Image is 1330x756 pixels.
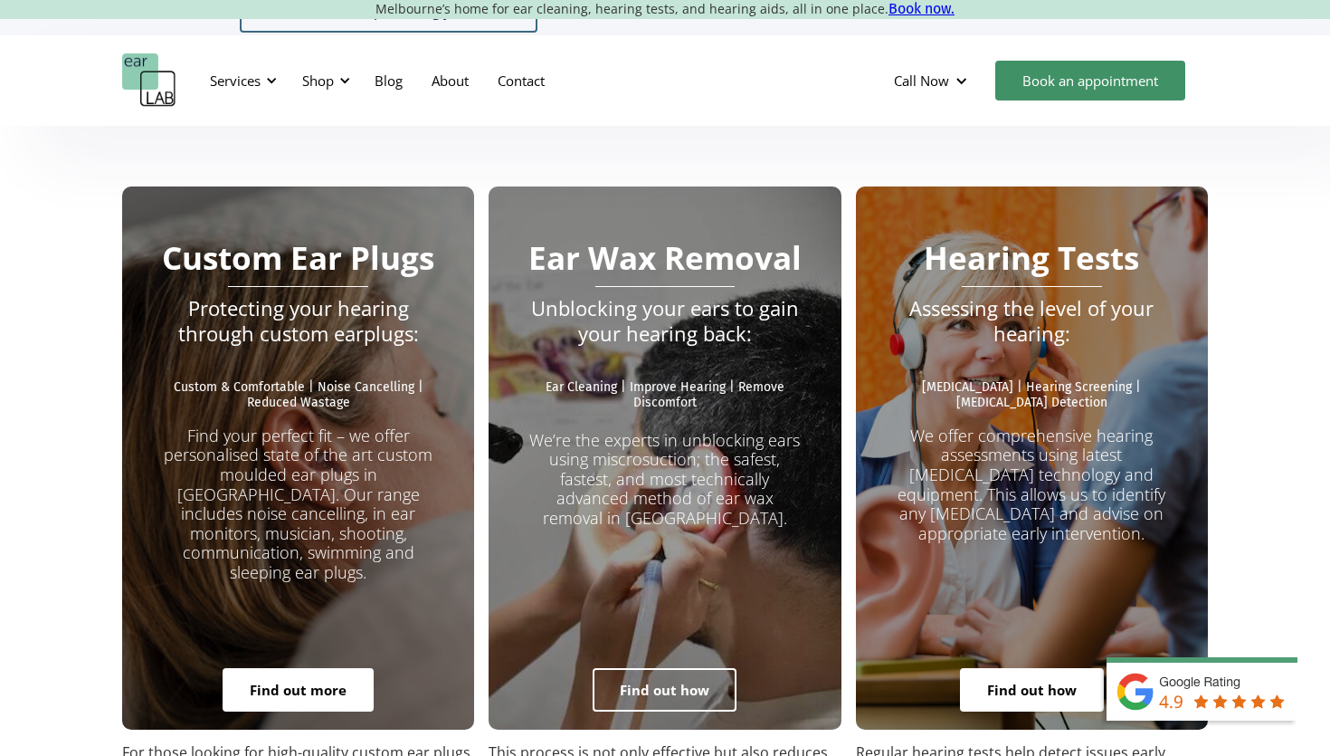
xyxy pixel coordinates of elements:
[360,54,417,107] a: Blog
[995,61,1185,100] a: Book an appointment
[210,72,261,90] div: Services
[199,53,282,108] div: Services
[960,668,1104,712] a: Find out how
[892,380,1172,426] p: [MEDICAL_DATA] | Hearing Screening | [MEDICAL_DATA] Detection ‍
[879,53,986,108] div: Call Now
[593,668,736,712] a: Find out how
[892,426,1172,544] p: We offer comprehensive hearing assessments using latest [MEDICAL_DATA] technology and equipment. ...
[924,236,1139,279] strong: Hearing Tests
[302,72,334,90] div: Shop
[417,54,483,107] a: About
[525,411,804,529] p: We’re the experts in unblocking ears using miscrosuction; the safest, fastest, and most technical...
[483,54,559,107] a: Contact
[162,236,434,279] strong: Custom Ear Plugs
[909,294,1154,347] em: Assessing the level of your hearing:
[528,236,802,279] strong: Ear Wax Removal
[291,53,356,108] div: Shop
[894,72,949,90] div: Call Now
[158,380,438,426] p: Custom & Comfortable | Noise Cancelling | Reduced Wastage ‍
[525,380,804,411] p: Ear Cleaning | Improve Hearing | Remove Discomfort
[158,426,438,583] p: Find your perfect fit – we offer personalised state of the art custom moulded ear plugs in [GEOGR...
[178,294,419,347] em: Protecting your hearing through custom earplugs:
[122,53,176,108] a: home
[531,294,799,347] em: Unblocking your ears to gain your hearing back:
[223,668,374,712] a: Find out more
